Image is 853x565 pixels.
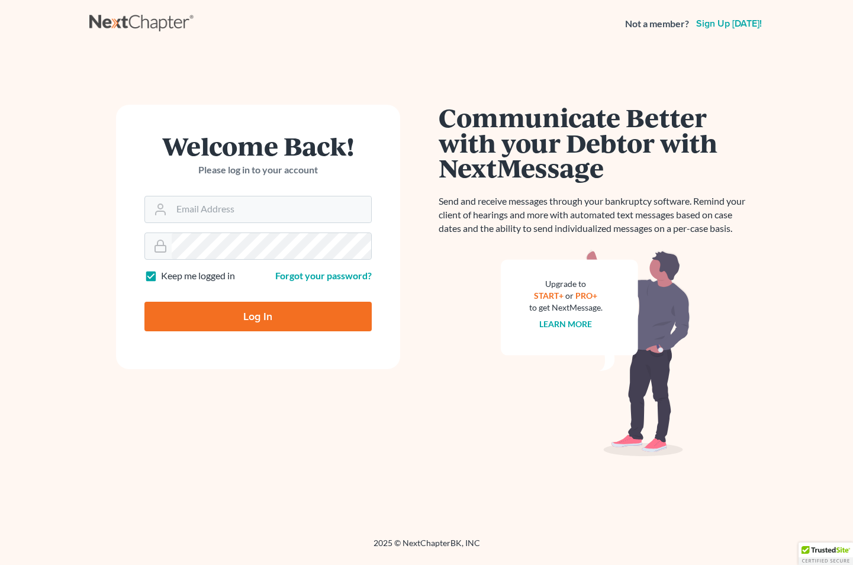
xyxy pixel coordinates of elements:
p: Send and receive messages through your bankruptcy software. Remind your client of hearings and mo... [439,195,752,235]
h1: Communicate Better with your Debtor with NextMessage [439,105,752,180]
input: Email Address [172,196,371,222]
a: START+ [534,290,564,301]
a: Sign up [DATE]! [694,19,764,28]
img: nextmessage_bg-59042aed3d76b12b5cd301f8e5b87938c9018125f34e5fa2b7a6b67550977c72.svg [501,250,690,457]
input: Log In [144,302,372,331]
p: Please log in to your account [144,163,372,177]
strong: Not a member? [625,17,689,31]
a: Forgot your password? [275,270,372,281]
span: or [565,290,574,301]
div: Upgrade to [529,278,603,290]
a: PRO+ [575,290,597,301]
a: Learn more [539,319,592,329]
label: Keep me logged in [161,269,235,283]
div: TrustedSite Certified [799,543,853,565]
div: 2025 © NextChapterBK, INC [89,537,764,558]
h1: Welcome Back! [144,133,372,159]
div: to get NextMessage. [529,302,603,314]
